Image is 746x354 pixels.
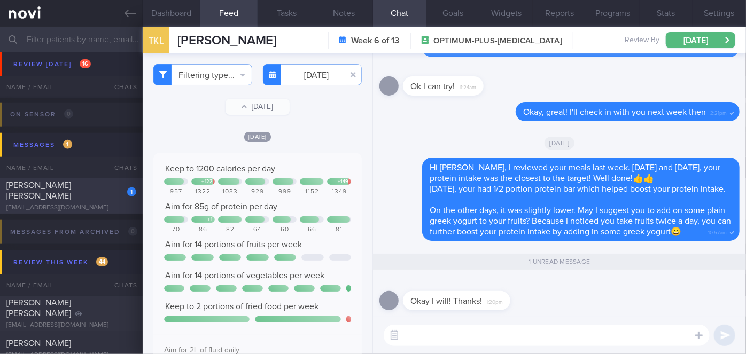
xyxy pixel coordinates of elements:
div: TKL [140,20,172,61]
div: 1322 [191,188,215,196]
span: Keep to 2 portions of fried food per week [165,302,318,311]
span: On the other days, it was slightly lower. May I suggest you to add on some plain greek yogurt to ... [430,206,731,236]
span: 1:20pm [486,296,503,306]
div: [EMAIL_ADDRESS][DOMAIN_NAME] [6,321,136,329]
span: [DATE], your had 1/2 portion protein bar which helped boost your protein intake. [430,185,726,193]
div: On sensor [7,107,76,122]
span: Review By [625,36,659,45]
span: [DATE] [244,132,271,142]
span: Aim for 85g of protein per day [165,202,277,211]
div: 1152 [300,188,324,196]
strong: Week 6 of 13 [352,35,400,46]
span: 44 [96,257,108,266]
span: [PERSON_NAME] [177,34,277,47]
span: Keep to 1200 calories per day [165,164,275,173]
div: Chats [100,274,143,296]
span: Aim for 14 portions of vegetables per week [165,271,324,280]
span: Aim for 14 portions of fruits per week [165,240,302,249]
span: [PERSON_NAME] [PERSON_NAME] [6,64,71,83]
div: + 1 [207,217,212,223]
span: OPTIMUM-PLUS-[MEDICAL_DATA] [434,36,562,46]
div: Chats [100,157,143,178]
div: 81 [327,226,351,234]
div: + 122 [201,179,212,185]
span: [PERSON_NAME] [6,339,71,348]
span: 1 [63,140,72,149]
div: + 149 [338,179,348,185]
div: 86 [191,226,215,234]
span: 0 [64,109,73,119]
div: 66 [300,226,324,234]
div: 957 [164,188,188,196]
span: [DATE] [545,137,575,150]
div: [EMAIL_ADDRESS][DOMAIN_NAME] [6,204,136,212]
span: 11:24am [459,81,476,91]
div: 64 [245,226,269,234]
div: 1349 [327,188,351,196]
button: Filtering type... [153,64,252,85]
span: Okay I will! Thanks! [410,297,482,305]
span: 2:21pm [710,107,727,117]
span: [PERSON_NAME] [PERSON_NAME] [6,298,71,318]
button: [DATE] [226,99,290,115]
div: Messages from Archived [7,225,140,239]
div: 70 [164,226,188,234]
div: 82 [218,226,242,234]
span: Hi [PERSON_NAME], I reviewed your meals last week. [DATE] and [DATE], your protein intake was the... [430,163,720,183]
div: 929 [245,188,269,196]
div: [EMAIL_ADDRESS][DOMAIN_NAME] [6,86,136,95]
div: Messages [11,138,75,152]
div: Review this week [11,255,111,270]
button: [DATE] [666,32,735,48]
span: 10:57am [708,226,727,237]
div: 60 [273,226,297,234]
div: 1033 [218,188,242,196]
span: 0 [128,227,137,236]
span: Okay, great! I'll check in with you next week then [523,108,706,116]
span: Ok I can try! [410,82,455,91]
div: 1 [127,187,136,196]
div: 999 [273,188,297,196]
span: Aim for 2L of fluid daily [164,347,239,354]
span: [PERSON_NAME] [PERSON_NAME] [6,181,71,200]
